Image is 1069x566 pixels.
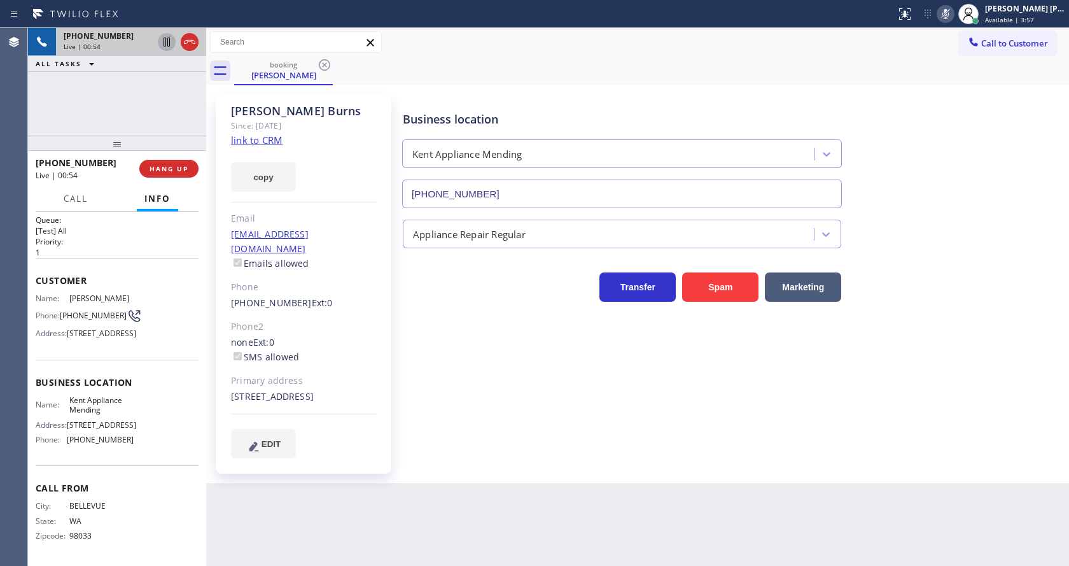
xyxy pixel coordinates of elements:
div: booking [235,60,332,69]
span: Call to Customer [981,38,1048,49]
span: Phone: [36,311,60,320]
h2: Priority: [36,236,199,247]
div: Phone [231,280,377,295]
div: Primary address [231,374,377,388]
span: [PHONE_NUMBER] [67,435,134,444]
span: 98033 [69,531,133,541]
label: SMS allowed [231,351,299,363]
span: [PHONE_NUMBER] [60,311,127,320]
h2: Queue: [36,215,199,225]
div: [STREET_ADDRESS] [231,390,377,404]
div: Since: [DATE] [231,118,377,133]
span: Ext: 0 [253,336,274,348]
button: copy [231,162,296,192]
input: Phone Number [402,180,842,208]
button: Info [137,187,178,211]
span: State: [36,516,69,526]
span: Address: [36,329,67,338]
input: SMS allowed [234,352,242,360]
p: 1 [36,247,199,258]
button: EDIT [231,429,296,458]
button: Mute [937,5,954,23]
span: [STREET_ADDRESS] [67,329,136,338]
div: Jim Burns [235,57,332,84]
span: Name: [36,400,69,409]
span: [PHONE_NUMBER] [64,31,134,41]
span: Available | 3:57 [985,15,1034,24]
span: WA [69,516,133,526]
button: Spam [682,272,758,302]
button: Call to Customer [959,31,1056,55]
p: [Test] All [36,225,199,236]
input: Search [211,32,381,52]
label: Emails allowed [231,257,309,269]
span: Zipcode: [36,531,69,541]
div: none [231,336,377,365]
div: [PERSON_NAME] Burns [231,104,377,118]
input: Emails allowed [234,258,242,267]
span: Call [64,193,88,204]
div: Email [231,211,377,226]
span: EDIT [262,439,281,449]
div: [PERSON_NAME] [235,69,332,81]
span: Kent Appliance Mending [69,395,133,415]
button: ALL TASKS [28,56,107,71]
span: City: [36,501,69,511]
span: Live | 00:54 [36,170,78,181]
span: [STREET_ADDRESS] [67,420,136,430]
span: HANG UP [150,164,188,173]
div: Phone2 [231,320,377,334]
button: HANG UP [139,160,199,178]
div: [PERSON_NAME] [PERSON_NAME] [985,3,1065,14]
div: Kent Appliance Mending [412,147,522,162]
div: Appliance Repair Regular [413,227,526,241]
div: Business location [403,111,841,128]
button: Call [56,187,95,211]
span: ALL TASKS [36,59,81,68]
a: [EMAIL_ADDRESS][DOMAIN_NAME] [231,228,309,255]
button: Transfer [599,272,676,302]
span: Customer [36,274,199,287]
span: Business location [36,376,199,388]
span: BELLEVUE [69,501,133,511]
span: Phone: [36,435,67,444]
span: Info [144,193,171,204]
span: [PHONE_NUMBER] [36,157,116,169]
span: Name: [36,294,69,303]
a: link to CRM [231,134,283,146]
button: Marketing [765,272,841,302]
button: Hang up [181,33,199,51]
span: Live | 00:54 [64,42,101,51]
span: Ext: 0 [312,297,333,309]
span: Call From [36,482,199,494]
a: [PHONE_NUMBER] [231,297,312,309]
span: [PERSON_NAME] [69,294,133,303]
span: Address: [36,420,67,430]
button: Hold Customer [158,33,176,51]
